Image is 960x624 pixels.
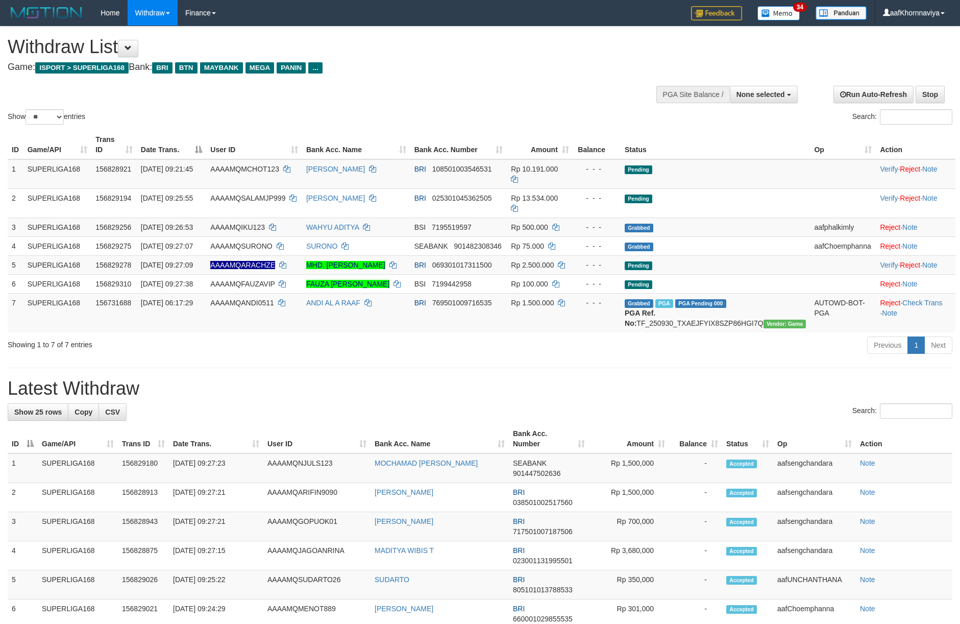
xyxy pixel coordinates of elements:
[589,512,669,541] td: Rp 700,000
[577,164,617,174] div: - - -
[8,424,38,453] th: ID: activate to sort column descending
[263,570,371,599] td: AAAAMQSUDARTO26
[722,424,773,453] th: Status: activate to sort column ascending
[860,459,875,467] a: Note
[432,280,472,288] span: Copy 7199442958 to clipboard
[169,570,263,599] td: [DATE] 09:25:22
[141,194,193,202] span: [DATE] 09:25:55
[876,159,955,189] td: · ·
[726,489,757,497] span: Accepted
[210,242,272,250] span: AAAAMQSURONO
[169,424,263,453] th: Date Trans.: activate to sort column ascending
[867,337,908,354] a: Previous
[773,541,856,570] td: aafsengchandara
[876,293,955,332] td: · ·
[375,605,433,613] a: [PERSON_NAME]
[880,223,900,231] a: Reject
[513,557,573,565] span: Copy 023001131995501 to clipboard
[414,165,426,173] span: BRI
[8,236,23,255] td: 4
[880,242,900,250] a: Reject
[23,274,92,293] td: SUPERLIGA168
[577,193,617,203] div: - - -
[414,261,426,269] span: BRI
[26,109,64,125] select: Showentries
[175,62,198,74] span: BTN
[38,483,118,512] td: SUPERLIGA168
[880,403,952,419] input: Search:
[38,453,118,483] td: SUPERLIGA168
[882,309,897,317] a: Note
[35,62,129,74] span: ISPORT > SUPERLIGA168
[922,165,938,173] a: Note
[141,165,193,173] span: [DATE] 09:21:45
[23,218,92,236] td: SUPERLIGA168
[141,280,193,288] span: [DATE] 09:27:38
[577,260,617,270] div: - - -
[876,236,955,255] td: ·
[137,130,207,159] th: Date Trans.: activate to sort column descending
[669,424,722,453] th: Balance: activate to sort column ascending
[860,605,875,613] a: Note
[306,194,365,202] a: [PERSON_NAME]
[8,335,392,350] div: Showing 1 to 7 of 7 entries
[669,541,722,570] td: -
[513,469,560,477] span: Copy 901447502636 to clipboard
[23,236,92,255] td: SUPERLIGA168
[95,261,131,269] span: 156829278
[625,195,652,203] span: Pending
[589,483,669,512] td: Rp 1,500,000
[511,242,544,250] span: Rp 75.000
[880,299,900,307] a: Reject
[8,109,85,125] label: Show entries
[432,223,472,231] span: Copy 7195519597 to clipboard
[916,86,945,103] a: Stop
[263,424,371,453] th: User ID: activate to sort column ascending
[118,512,169,541] td: 156828943
[577,279,617,289] div: - - -
[726,547,757,556] span: Accepted
[95,165,131,173] span: 156828921
[105,408,120,416] span: CSV
[8,483,38,512] td: 2
[263,483,371,512] td: AAAAMQARIFIN9090
[8,570,38,599] td: 5
[306,261,385,269] a: MHD. [PERSON_NAME]
[513,459,547,467] span: SEABANK
[375,488,433,496] a: [PERSON_NAME]
[95,194,131,202] span: 156829194
[880,165,898,173] a: Verify
[513,498,573,507] span: Copy 038501002517560 to clipboard
[200,62,243,74] span: MAYBANK
[880,280,900,288] a: Reject
[8,512,38,541] td: 3
[23,130,92,159] th: Game/API: activate to sort column ascending
[169,541,263,570] td: [DATE] 09:27:15
[669,570,722,599] td: -
[757,6,800,20] img: Button%20Memo.svg
[308,62,322,74] span: ...
[302,130,410,159] th: Bank Acc. Name: activate to sort column ascending
[810,218,876,236] td: aafphalkimly
[513,605,525,613] span: BRI
[810,293,876,332] td: AUTOWD-BOT-PGA
[371,424,509,453] th: Bank Acc. Name: activate to sort column ascending
[730,86,798,103] button: None selected
[507,130,573,159] th: Amount: activate to sort column ascending
[375,546,434,555] a: MADITYA WIBIS T
[625,299,653,308] span: Grabbed
[513,527,573,536] span: Copy 717501007187506 to clipboard
[263,512,371,541] td: AAAAMQGOPUOK01
[118,453,169,483] td: 156829180
[880,109,952,125] input: Search:
[691,6,742,20] img: Feedback.jpg
[852,403,952,419] label: Search:
[414,194,426,202] span: BRI
[726,576,757,585] span: Accepted
[621,130,810,159] th: Status
[793,3,807,12] span: 34
[432,194,492,202] span: Copy 025301045362505 to clipboard
[810,130,876,159] th: Op: activate to sort column ascending
[902,299,943,307] a: Check Trans
[900,261,920,269] a: Reject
